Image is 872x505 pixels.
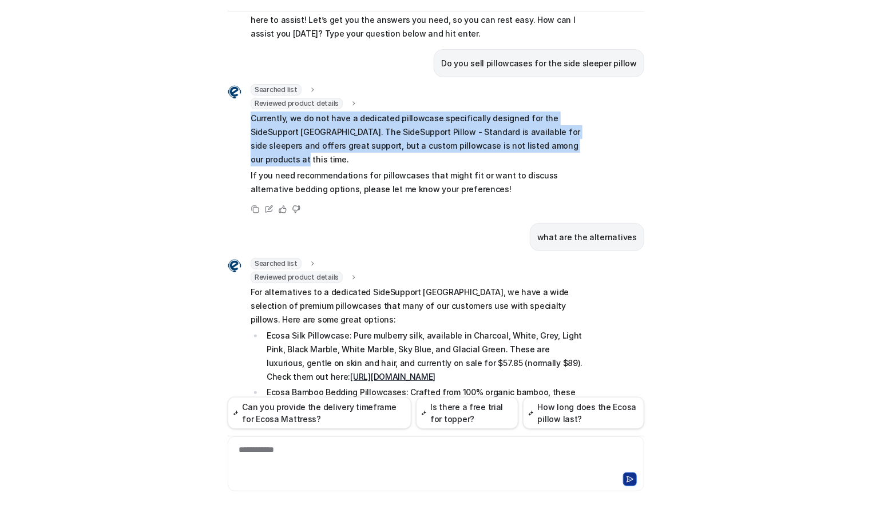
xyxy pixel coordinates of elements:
[350,372,435,381] a: [URL][DOMAIN_NAME]
[228,85,241,99] img: Widget
[267,385,585,440] p: Ecosa Bamboo Bedding Pillowcases: Crafted from 100% organic bamboo, these are ultra-smooth, breat...
[251,112,585,166] p: Currently, we do not have a dedicated pillowcase specifically designed for the SideSupport [GEOGR...
[228,259,241,273] img: Widget
[267,329,585,384] p: Ecosa Silk Pillowcase: Pure mulberry silk, available in Charcoal, White, Grey, Light Pink, Black ...
[251,84,302,96] span: Searched list
[251,98,343,109] span: Reviewed product details
[537,230,637,244] p: what are the alternatives
[523,397,644,429] button: How long does the Ecosa pillow last?
[228,397,411,429] button: Can you provide the delivery timeframe for Ecosa Mattress?
[251,285,585,327] p: For alternatives to a dedicated SideSupport [GEOGRAPHIC_DATA], we have a wide selection of premiu...
[251,258,302,269] span: Searched list
[441,57,637,70] p: Do you sell pillowcases for the side sleeper pillow
[416,397,518,429] button: Is there a free trial for topper?
[251,169,585,196] p: If you need recommendations for pillowcases that might fit or want to discuss alternative bedding...
[251,272,343,283] span: Reviewed product details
